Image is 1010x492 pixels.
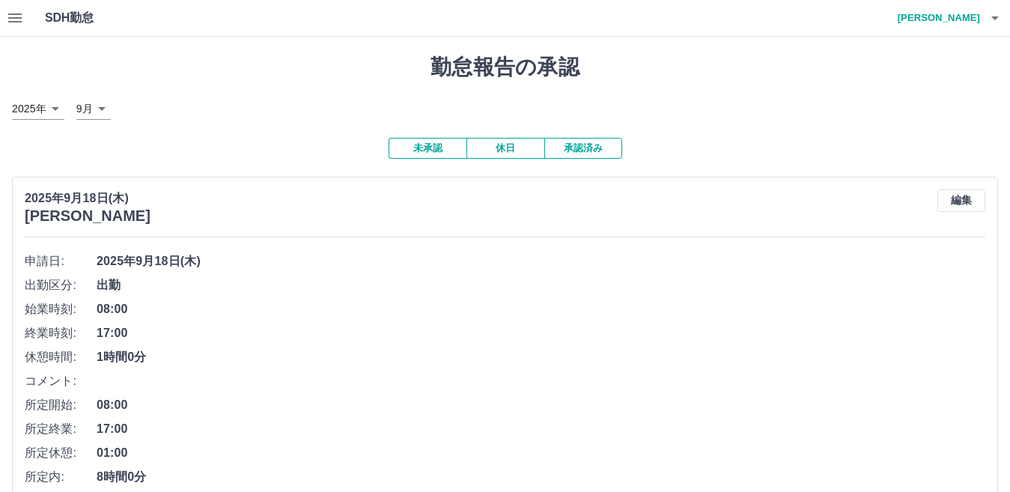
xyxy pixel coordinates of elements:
span: 所定開始: [25,396,97,414]
span: 出勤区分: [25,276,97,294]
button: 承認済み [544,138,622,159]
span: 01:00 [97,444,985,462]
span: 所定内: [25,468,97,486]
h3: [PERSON_NAME] [25,207,150,225]
span: 申請日: [25,252,97,270]
span: 所定終業: [25,420,97,438]
span: 所定休憩: [25,444,97,462]
div: 9月 [76,98,111,120]
span: 8時間0分 [97,468,985,486]
span: コメント: [25,372,97,390]
span: 17:00 [97,420,985,438]
span: 始業時刻: [25,300,97,318]
span: 08:00 [97,300,985,318]
span: 08:00 [97,396,985,414]
button: 休日 [466,138,544,159]
span: 2025年9月18日(木) [97,252,985,270]
h1: 勤怠報告の承認 [12,55,998,80]
div: 2025年 [12,98,64,120]
span: 17:00 [97,324,985,342]
span: 終業時刻: [25,324,97,342]
span: 1時間0分 [97,348,985,366]
button: 編集 [937,189,985,212]
button: 未承認 [389,138,466,159]
p: 2025年9月18日(木) [25,189,150,207]
span: 出勤 [97,276,985,294]
span: 休憩時間: [25,348,97,366]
